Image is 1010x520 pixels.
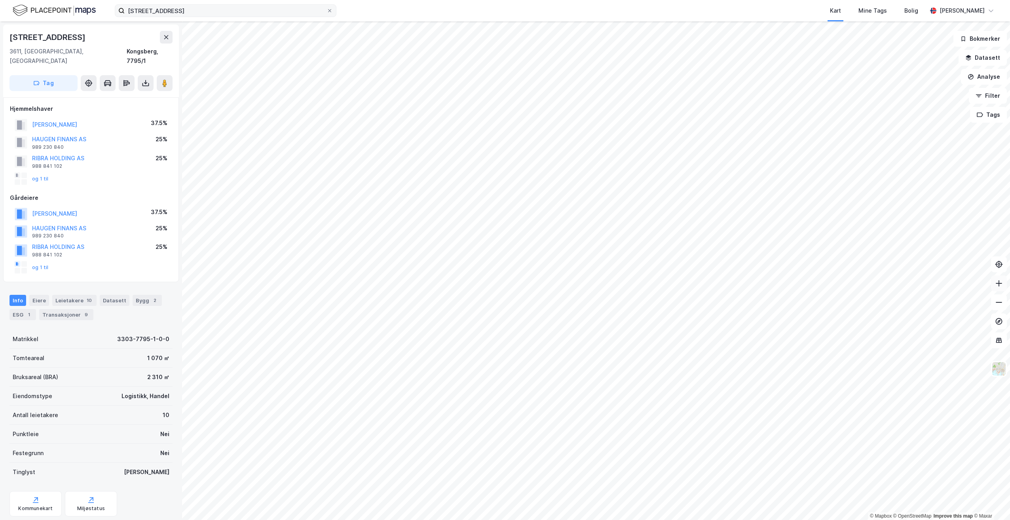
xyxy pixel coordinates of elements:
div: Logistikk, Handel [122,391,169,401]
div: Nei [160,448,169,458]
div: Tomteareal [13,353,44,363]
div: Transaksjoner [39,309,93,320]
div: Eiere [29,295,49,306]
img: logo.f888ab2527a4732fd821a326f86c7f29.svg [13,4,96,17]
div: Punktleie [13,429,39,439]
div: Kontrollprogram for chat [970,482,1010,520]
div: 10 [85,296,93,304]
div: Leietakere [52,295,97,306]
div: Miljøstatus [77,505,105,512]
div: 25% [156,154,167,163]
div: 989 230 840 [32,233,64,239]
a: Improve this map [934,513,973,519]
div: [STREET_ADDRESS] [9,31,87,44]
div: 989 230 840 [32,144,64,150]
div: Eiendomstype [13,391,52,401]
div: Tinglyst [13,467,35,477]
iframe: Chat Widget [970,482,1010,520]
button: Filter [969,88,1007,104]
div: Matrikkel [13,334,38,344]
div: Info [9,295,26,306]
div: Hjemmelshaver [10,104,172,114]
div: Bygg [133,295,162,306]
div: Kommunekart [18,505,53,512]
button: Tag [9,75,78,91]
a: OpenStreetMap [893,513,932,519]
div: 988 841 102 [32,252,62,258]
div: Kongsberg, 7795/1 [127,47,173,66]
div: 37.5% [151,118,167,128]
div: Nei [160,429,169,439]
img: Z [991,361,1006,376]
div: 2 310 ㎡ [147,372,169,382]
div: 3303-7795-1-0-0 [117,334,169,344]
div: 2 [151,296,159,304]
div: 25% [156,242,167,252]
button: Bokmerker [953,31,1007,47]
div: Festegrunn [13,448,44,458]
div: Datasett [100,295,129,306]
div: 988 841 102 [32,163,62,169]
a: Mapbox [870,513,892,519]
div: Kart [830,6,841,15]
div: 10 [163,410,169,420]
div: [PERSON_NAME] [940,6,985,15]
input: Søk på adresse, matrikkel, gårdeiere, leietakere eller personer [125,5,327,17]
div: 37.5% [151,207,167,217]
div: 25% [156,135,167,144]
div: Mine Tags [858,6,887,15]
div: 25% [156,224,167,233]
div: [PERSON_NAME] [124,467,169,477]
div: 3611, [GEOGRAPHIC_DATA], [GEOGRAPHIC_DATA] [9,47,127,66]
button: Tags [970,107,1007,123]
div: Antall leietakere [13,410,58,420]
div: Bolig [904,6,918,15]
button: Datasett [959,50,1007,66]
div: Gårdeiere [10,193,172,203]
div: 1 [25,311,33,319]
div: 1 070 ㎡ [147,353,169,363]
button: Analyse [961,69,1007,85]
div: Bruksareal (BRA) [13,372,58,382]
div: 9 [82,311,90,319]
div: ESG [9,309,36,320]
